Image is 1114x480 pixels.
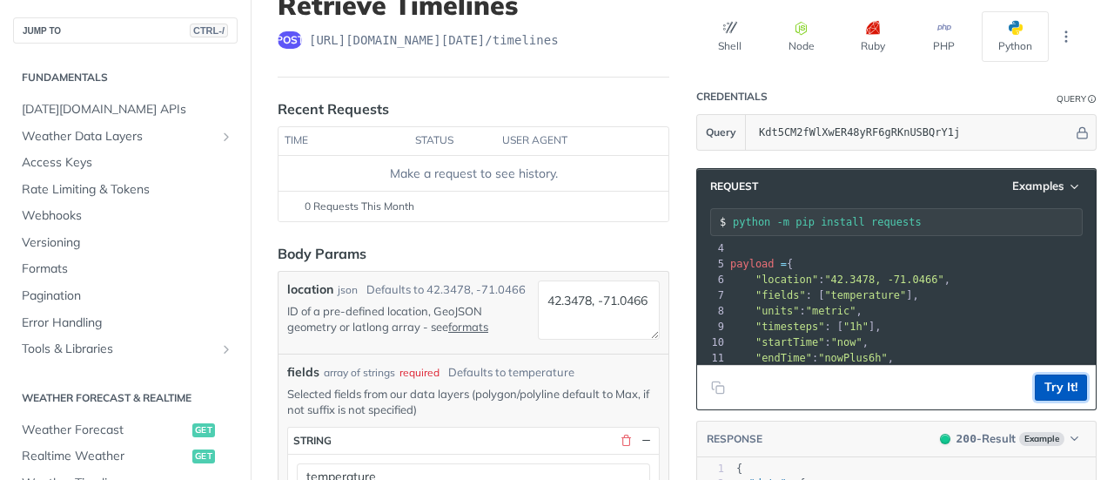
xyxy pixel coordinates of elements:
label: location [287,281,333,299]
span: { [736,463,742,475]
span: = [781,258,787,270]
button: Try It! [1035,375,1087,401]
span: Request [701,179,758,193]
span: : , [730,352,894,364]
span: "1h" [843,321,869,333]
div: 10 [697,335,727,350]
a: Weather Data LayersShow subpages for Weather Data Layers [13,124,238,150]
span: "timesteps" [755,321,824,333]
span: fields [287,363,319,382]
div: Credentials [696,90,768,104]
span: Rate Limiting & Tokens [22,181,233,199]
div: Make a request to see history. [285,165,661,183]
button: Hide [1073,124,1091,141]
div: Body Params [278,243,366,264]
span: : , [730,305,862,317]
div: Query [1057,92,1086,105]
th: status [409,127,496,155]
h2: Fundamentals [13,70,238,85]
span: : , [730,336,869,348]
span: "now" [831,336,862,348]
button: Show subpages for Tools & Libraries [219,342,233,356]
input: apikey [750,115,1073,150]
button: RESPONSE [706,430,763,448]
div: - Result [956,430,1016,448]
span: Examples [1012,179,1064,193]
div: Defaults to temperature [448,364,574,382]
a: Pagination [13,283,238,309]
span: post [278,31,302,49]
a: Rate Limiting & Tokens [13,177,238,203]
span: "metric" [806,305,856,317]
h2: Weather Forecast & realtime [13,390,238,406]
span: Query [706,125,736,140]
textarea: 42.3478, -71.0466 [538,281,660,340]
div: 1 [697,462,724,477]
div: json [338,282,358,298]
span: "nowPlus6h" [818,352,887,364]
span: "units" [755,305,800,317]
button: More Languages [1053,24,1079,50]
span: 200 [940,434,950,444]
span: "temperature" [824,289,906,301]
span: payload [730,258,775,270]
div: required [399,365,440,381]
span: 200 [956,432,976,445]
button: 200200-ResultExample [931,430,1087,448]
input: Request instructions [733,216,1082,228]
button: Show subpages for Weather Data Layers [219,130,233,144]
a: Webhooks [13,203,238,229]
span: : [ ], [730,289,919,301]
span: Weather Data Layers [22,128,215,145]
span: Access Keys [22,154,233,172]
span: : [ ], [730,321,882,333]
p: ID of a pre-defined location, GeoJSON geometry or latlong array - see [287,303,531,335]
button: Shell [696,11,763,62]
div: 4 [697,240,727,256]
button: Query [697,115,746,150]
div: 11 [697,350,727,366]
svg: More ellipsis [1058,29,1074,44]
button: Ruby [839,11,906,62]
div: 7 [697,287,727,303]
span: CTRL-/ [190,24,228,37]
span: get [192,450,215,463]
span: : , [730,274,950,286]
a: formats [448,320,488,334]
span: Pagination [22,287,233,305]
button: Copy to clipboard [706,375,730,401]
a: Weather Forecastget [13,417,238,443]
span: "endTime" [755,352,812,364]
a: Realtime Weatherget [13,443,238,470]
span: Example [1019,432,1064,446]
a: Tools & LibrariesShow subpages for Tools & Libraries [13,336,238,362]
span: Error Handling [22,314,233,332]
span: Webhooks [22,207,233,225]
span: Realtime Weather [22,448,188,465]
div: QueryInformation [1057,92,1097,105]
button: Python [982,11,1049,62]
span: Tools & Libraries [22,341,215,358]
button: Hide [638,433,654,449]
div: array of strings [324,365,395,381]
span: Versioning [22,234,233,252]
a: [DATE][DOMAIN_NAME] APIs [13,97,238,123]
th: user agent [496,127,634,155]
div: 9 [697,319,727,335]
button: JUMP TOCTRL-/ [13,17,238,44]
div: 8 [697,303,727,319]
span: get [192,423,215,437]
i: Information [1088,95,1097,104]
p: Selected fields from our data layers (polygon/polyline default to Max, if not suffix is not speci... [287,386,660,417]
span: { [730,258,793,270]
a: Access Keys [13,150,238,176]
a: Formats [13,256,238,282]
a: Versioning [13,230,238,256]
div: Defaults to 42.3478, -71.0466 [366,281,526,299]
button: Examples [1006,178,1087,195]
span: "location" [755,274,818,286]
div: Recent Requests [278,98,389,119]
button: string [288,428,659,454]
span: https://api.tomorrow.io/v4/timelines [309,31,559,49]
span: Weather Forecast [22,422,188,439]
